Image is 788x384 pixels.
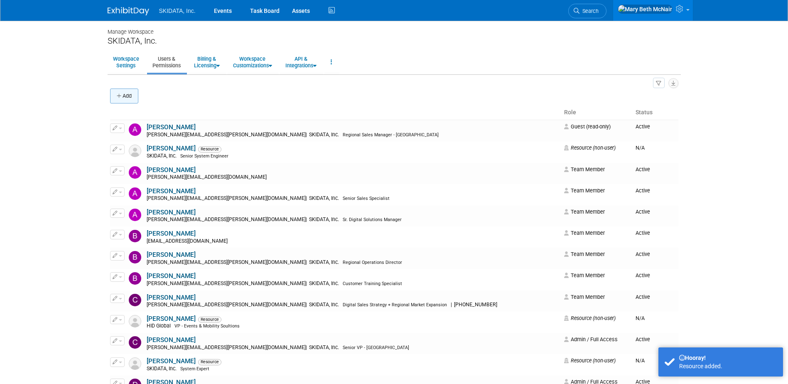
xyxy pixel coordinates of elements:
a: Billing &Licensing [189,52,225,72]
span: | [451,302,452,308]
button: Add [110,89,138,103]
span: Search [579,8,599,14]
span: VP - Events & Mobility Soultions [174,323,240,329]
span: Team Member [564,230,605,236]
span: Regional Sales Manager - [GEOGRAPHIC_DATA] [343,132,439,138]
span: SKIDATA, Inc. [307,302,341,308]
div: [PERSON_NAME][EMAIL_ADDRESS][PERSON_NAME][DOMAIN_NAME] [147,281,559,287]
img: Andy Hennessey [129,187,141,200]
span: Admin / Full Access [564,336,618,342]
span: N/A [636,315,645,321]
span: SKIDATA, Inc. [159,7,196,14]
span: Team Member [564,251,605,257]
div: [PERSON_NAME][EMAIL_ADDRESS][PERSON_NAME][DOMAIN_NAME] [147,217,559,223]
div: [PERSON_NAME][EMAIL_ADDRESS][PERSON_NAME][DOMAIN_NAME] [147,132,559,138]
div: [PERSON_NAME][EMAIL_ADDRESS][PERSON_NAME][DOMAIN_NAME] [147,345,559,351]
span: System Expert [180,366,209,372]
a: Users &Permissions [147,52,186,72]
span: Team Member [564,166,605,172]
a: [PERSON_NAME] [147,315,196,322]
span: Customer Training Specialist [343,281,402,286]
a: [PERSON_NAME] [147,272,196,280]
span: | [306,281,307,286]
div: Resource added. [679,362,777,370]
span: Resource (non-user) [564,145,616,151]
span: Guest (read-only) [564,123,611,130]
span: Active [636,251,650,257]
span: Resource [198,317,221,322]
th: Role [561,106,632,120]
img: Becky Fox [129,230,141,242]
span: SKIDATA, Inc. [147,153,179,159]
span: SKIDATA, Inc. [307,259,341,265]
span: Active [636,336,650,342]
a: [PERSON_NAME] [147,123,196,131]
span: Senior System Engineer [180,153,228,159]
span: Resource (non-user) [564,315,616,321]
span: Resource (non-user) [564,357,616,364]
span: Resource [198,146,221,152]
span: Senior VP - [GEOGRAPHIC_DATA] [343,345,409,350]
a: [PERSON_NAME] [147,187,196,195]
span: | [306,302,307,308]
span: N/A [636,145,645,151]
a: API &Integrations [280,52,322,72]
span: | [306,259,307,265]
span: Team Member [564,209,605,215]
span: Team Member [564,272,605,278]
a: [PERSON_NAME] [147,209,196,216]
a: Search [568,4,606,18]
span: SKIDATA, Inc. [307,345,341,350]
a: [PERSON_NAME] [147,357,196,365]
a: [PERSON_NAME] [147,166,196,174]
div: [EMAIL_ADDRESS][DOMAIN_NAME] [147,238,559,245]
span: SKIDATA, Inc. [307,281,341,286]
span: Active [636,209,650,215]
span: | [306,217,307,222]
span: Active [636,294,650,300]
span: SKIDATA, Inc. [147,366,179,372]
span: [PHONE_NUMBER] [452,302,500,308]
img: Bill Herman [129,251,141,263]
a: [PERSON_NAME] [147,336,196,344]
img: Resource [129,145,141,157]
span: SKIDATA, Inc. [307,217,341,222]
img: Resource [129,315,141,327]
div: Manage Workspace [108,21,681,36]
span: Active [636,123,650,130]
span: | [306,195,307,201]
span: | [306,132,307,138]
a: [PERSON_NAME] [147,145,196,152]
span: SKIDATA, Inc. [307,195,341,201]
div: SKIDATA, Inc. [108,36,681,46]
div: Hooray! [679,354,777,362]
img: Christopher Archer [129,336,141,349]
th: Status [632,106,678,120]
div: [PERSON_NAME][EMAIL_ADDRESS][DOMAIN_NAME] [147,174,559,181]
img: ExhibitDay [108,7,149,15]
span: Active [636,230,650,236]
a: [PERSON_NAME] [147,230,196,237]
span: Regional Operations Director [343,260,402,265]
div: [PERSON_NAME][EMAIL_ADDRESS][PERSON_NAME][DOMAIN_NAME] [147,259,559,266]
span: | [306,345,307,350]
a: WorkspaceSettings [108,52,145,72]
span: Team Member [564,187,605,194]
img: Andreas Kranabetter [129,166,141,179]
span: SKIDATA, Inc. [307,132,341,138]
div: [PERSON_NAME][EMAIL_ADDRESS][PERSON_NAME][DOMAIN_NAME] [147,195,559,202]
img: Mary Beth McNair [618,5,673,14]
span: Team Member [564,294,605,300]
img: Brenda Shively [129,272,141,285]
span: Digital Sales Strategy + Regional Market Expansion [343,302,447,308]
span: Active [636,166,650,172]
img: Andy Shenberger [129,209,141,221]
a: [PERSON_NAME] [147,251,196,258]
span: Senior Sales Specialist [343,196,390,201]
a: [PERSON_NAME] [147,294,196,301]
span: Active [636,187,650,194]
span: HID Global [147,323,173,329]
img: Resource [129,357,141,370]
span: Active [636,272,650,278]
a: WorkspaceCustomizations [228,52,277,72]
